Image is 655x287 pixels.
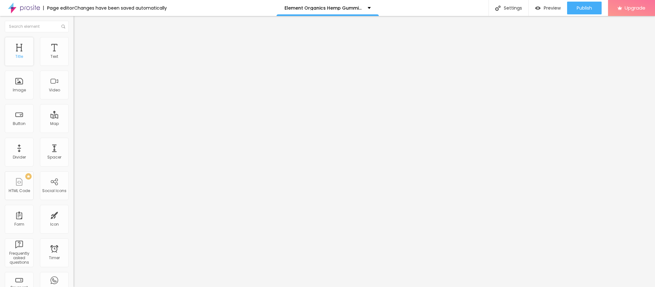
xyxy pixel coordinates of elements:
[74,6,167,10] div: Changes have been saved automatically
[74,16,655,287] iframe: Editor
[50,222,59,227] div: Icon
[42,189,66,193] div: Social Icons
[14,222,24,227] div: Form
[13,88,26,92] div: Image
[13,121,26,126] div: Button
[567,2,602,14] button: Publish
[51,54,58,59] div: Text
[577,5,592,11] span: Publish
[61,25,65,28] img: Icone
[535,5,541,11] img: view-1.svg
[43,6,74,10] div: Page editor
[9,189,30,193] div: HTML Code
[49,88,60,92] div: Video
[47,155,61,159] div: Spacer
[544,5,561,11] span: Preview
[49,256,60,260] div: Timer
[6,251,32,265] div: Frequently asked questions
[50,121,59,126] div: Map
[13,155,26,159] div: Divider
[495,5,501,11] img: Icone
[529,2,567,14] button: Preview
[285,6,363,10] p: Element Organics Hemp Gummies [GEOGRAPHIC_DATA]
[5,21,69,32] input: Search element
[625,5,645,11] span: Upgrade
[15,54,23,59] div: Title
